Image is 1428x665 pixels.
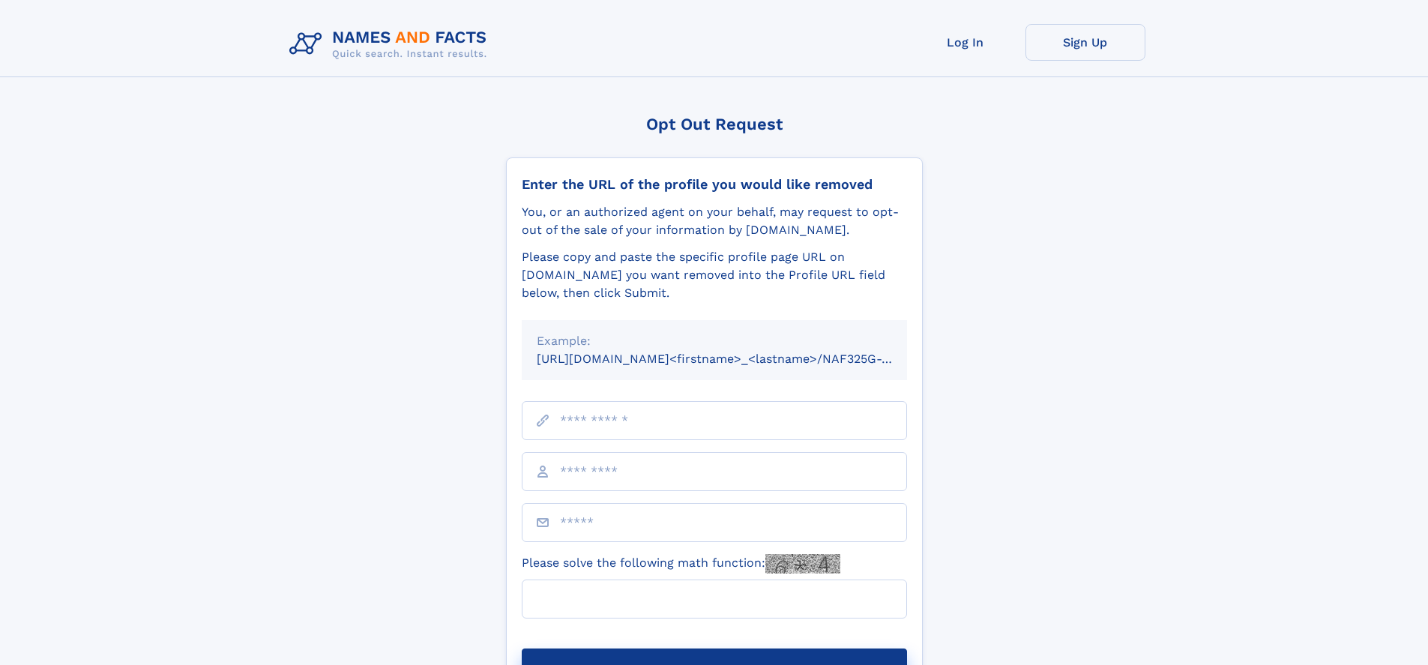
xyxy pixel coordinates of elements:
[506,115,923,133] div: Opt Out Request
[537,352,936,366] small: [URL][DOMAIN_NAME]<firstname>_<lastname>/NAF325G-xxxxxxxx
[537,332,892,350] div: Example:
[522,203,907,239] div: You, or an authorized agent on your behalf, may request to opt-out of the sale of your informatio...
[906,24,1025,61] a: Log In
[283,24,499,64] img: Logo Names and Facts
[1025,24,1145,61] a: Sign Up
[522,176,907,193] div: Enter the URL of the profile you would like removed
[522,554,840,574] label: Please solve the following math function:
[522,248,907,302] div: Please copy and paste the specific profile page URL on [DOMAIN_NAME] you want removed into the Pr...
